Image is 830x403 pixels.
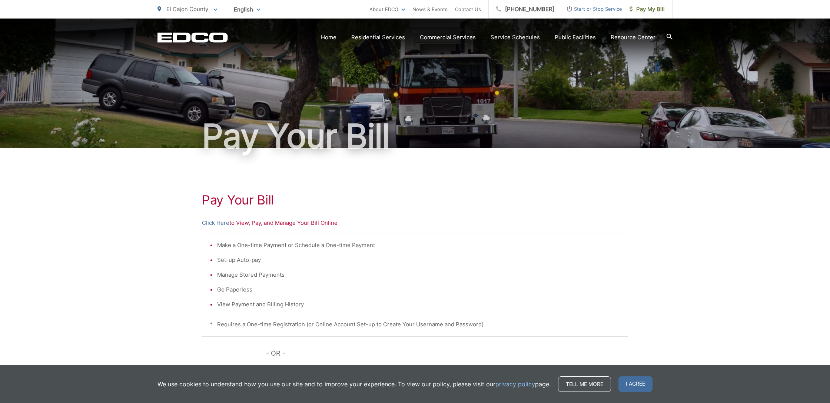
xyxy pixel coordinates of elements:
span: I agree [618,376,653,392]
a: Resource Center [611,33,655,42]
a: Click Here [202,219,229,227]
h1: Pay Your Bill [157,118,673,155]
li: Go Paperless [217,285,620,294]
li: View Payment and Billing History [217,300,620,309]
a: Public Facilities [555,33,596,42]
span: Pay My Bill [630,5,665,14]
li: Set-up Auto-pay [217,256,620,264]
p: * Requires a One-time Registration (or Online Account Set-up to Create Your Username and Password) [210,320,620,329]
a: EDCD logo. Return to the homepage. [157,32,228,43]
a: News & Events [412,5,448,14]
a: Tell me more [558,376,611,392]
a: Contact Us [455,5,481,14]
span: English [228,3,266,16]
a: Home [321,33,336,42]
a: privacy policy [495,380,535,389]
h1: Pay Your Bill [202,193,628,207]
a: Service Schedules [491,33,540,42]
a: Residential Services [351,33,405,42]
p: - OR - [266,348,628,359]
p: We use cookies to understand how you use our site and to improve your experience. To view our pol... [157,380,551,389]
span: El Cajon County [166,6,208,13]
a: About EDCO [369,5,405,14]
a: Commercial Services [420,33,476,42]
li: Make a One-time Payment or Schedule a One-time Payment [217,241,620,250]
p: to View, Pay, and Manage Your Bill Online [202,219,628,227]
li: Manage Stored Payments [217,270,620,279]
